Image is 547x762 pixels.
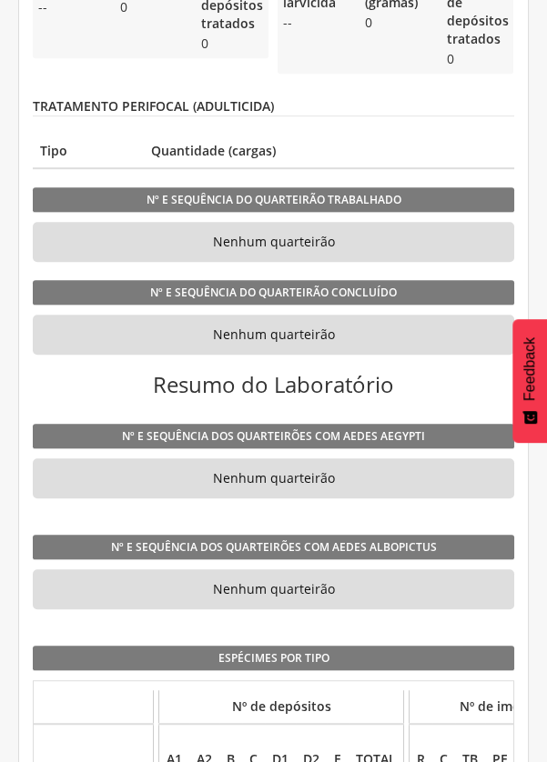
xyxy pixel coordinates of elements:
[33,97,514,116] legend: TRATAMENTO PERIFOCAL (ADULTICIDA)
[512,319,547,443] button: Feedback - Mostrar pesquisa
[360,14,432,32] span: 0
[33,569,514,609] li: Nenhum quarteirão
[33,535,514,560] legend: Nº e sequência dos quarteirões com Aedes albopictus
[522,337,538,401] span: Feedback
[33,187,514,213] legend: Nº e sequência do quarteirão trabalhado
[33,135,144,168] th: Tipo
[33,222,514,262] li: Nenhum quarteirão
[441,50,514,68] span: 0
[33,458,514,498] li: Nenhum quarteirão
[33,280,514,306] legend: Nº e sequência do quarteirão concluído
[278,14,350,32] span: --
[33,424,514,449] legend: Nº e sequência dos quarteirões com Aedes aegypti
[33,646,514,671] legend: Espécimes por tipo
[159,690,404,724] th: Nº de depósitos
[33,373,514,396] h3: Resumo do Laboratório
[144,135,514,168] th: Quantidade (cargas)
[196,35,268,53] span: 0
[33,315,514,355] li: Nenhum quarteirão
